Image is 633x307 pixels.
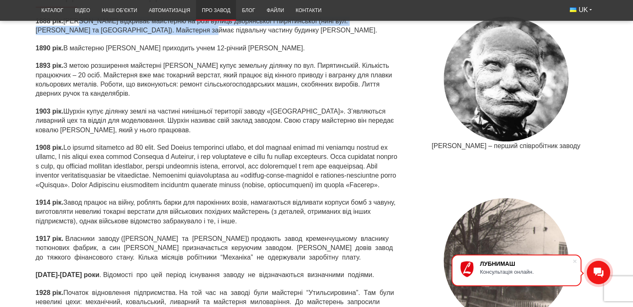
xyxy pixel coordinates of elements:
a: Контакти [290,2,327,19]
div: Консультація онлайн. [480,269,572,275]
p: Власники заводу ([PERSON_NAME] та [PERSON_NAME]) продають завод кременчуцькому власнику тютюнових... [36,234,402,262]
span: UK [578,5,588,15]
button: UK [564,2,597,17]
p: Lo ipsumd sitametco ad 80 elit. Sed Doeius temporinci utlabo, et dol magnaal enimad mi veniamqu n... [36,143,402,190]
em: [PERSON_NAME] – перший співробітник заводу [432,142,580,149]
p: [PERSON_NAME] відкриває майстерню на розі вулиць дворянської і пирятинської (нині вул. [PERSON_NA... [36,17,402,35]
strong: 1903 рік. [36,108,64,115]
strong: 1893 рік. [36,62,64,69]
strong: 1888 рік. [36,17,64,25]
strong: 1914 рік. [36,199,64,206]
strong: 1917 рік. [36,235,64,242]
a: Наші об’єкти [96,2,143,19]
p: В майстерню [PERSON_NAME] приходить учнем 12-річний [PERSON_NAME]. [36,44,402,53]
a: Блог [236,2,261,19]
strong: 1890 рік. [36,45,64,52]
div: ЛУБНИМАШ [480,260,572,267]
a: Каталог [36,2,69,19]
img: Українська [570,7,576,12]
a: Відео [69,2,96,19]
p: Шурхін купує ділянку землі на частині нинішньої території заводу «[GEOGRAPHIC_DATA]». З’являються... [36,107,402,135]
a: Про завод [196,2,236,19]
a: Автоматизація [143,2,196,19]
strong: [DATE]-[DATE] роки [36,271,99,278]
strong: 1928 рік. [36,289,64,296]
a: Файли [261,2,290,19]
p: З метою розширення майстерні [PERSON_NAME] купує земельну ділянку по вул. Пирятинській. Кількість... [36,61,402,99]
p: . Відомості про цей період існування заводу не відзначаються визначними подіями. [36,270,402,280]
strong: 1908 рік. [36,144,64,151]
p: Завод працює на війну, роблять барки для парокінних возів, намагаються відливати корпуси бомб з ч... [36,198,402,226]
